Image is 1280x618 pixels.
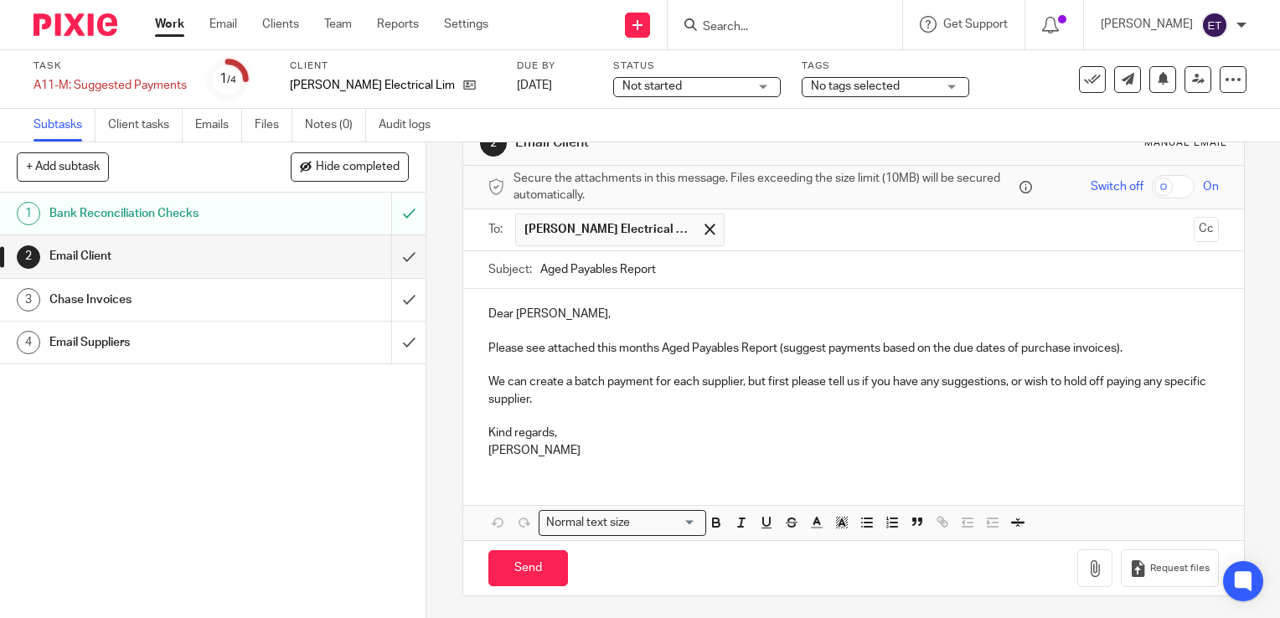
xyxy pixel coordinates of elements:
a: Work [155,16,184,33]
img: Pixie [34,13,117,36]
a: Client tasks [108,109,183,142]
span: Secure the attachments in this message. Files exceeding the size limit (10MB) will be secured aut... [514,170,1015,204]
div: 4 [17,331,40,354]
input: Search [701,20,852,35]
label: Due by [517,59,592,73]
h1: Chase Invoices [49,287,266,312]
p: [PERSON_NAME] Electrical Limited [290,77,455,94]
h1: Email Suppliers [49,330,266,355]
span: Normal text size [543,514,634,532]
label: Subject: [488,261,532,278]
div: Search for option [539,510,706,536]
a: Subtasks [34,109,95,142]
label: Task [34,59,187,73]
p: [PERSON_NAME] [488,442,1219,459]
img: svg%3E [1201,12,1228,39]
small: /4 [227,75,236,85]
div: 2 [17,245,40,269]
div: Manual email [1144,136,1227,150]
span: Switch off [1091,178,1143,195]
h1: Email Client [515,134,889,152]
div: A11-M: Suggested Payments [34,77,187,94]
label: Status [613,59,781,73]
input: Send [488,550,568,586]
div: 1 [219,70,236,89]
h1: Email Client [49,244,266,269]
label: Client [290,59,496,73]
p: We can create a batch payment for each supplier, but first please tell us if you have any suggest... [488,373,1219,408]
button: + Add subtask [17,152,109,181]
span: Not started [622,80,682,92]
button: Hide completed [291,152,409,181]
p: [PERSON_NAME] [1101,16,1193,33]
a: Team [324,16,352,33]
label: Tags [802,59,969,73]
span: Hide completed [316,161,400,174]
span: Get Support [943,18,1008,30]
span: [PERSON_NAME] Electrical Limited [524,221,692,238]
a: Audit logs [379,109,443,142]
input: Search for option [636,514,696,532]
p: Please see attached this months Aged Payables Report (suggest payments based on the due dates of ... [488,340,1219,357]
div: 3 [17,288,40,312]
p: Dear [PERSON_NAME], [488,306,1219,322]
a: Emails [195,109,242,142]
span: Request files [1150,562,1210,575]
h1: Bank Reconciliation Checks [49,201,266,226]
a: Clients [262,16,299,33]
span: On [1203,178,1219,195]
label: To: [488,221,507,238]
div: 1 [17,202,40,225]
a: Email [209,16,237,33]
button: Cc [1194,217,1219,242]
div: 2 [480,130,507,157]
a: Settings [444,16,488,33]
span: No tags selected [811,80,900,92]
a: Reports [377,16,419,33]
a: Files [255,109,292,142]
a: Notes (0) [305,109,366,142]
p: Kind regards, [488,425,1219,441]
span: [DATE] [517,80,552,91]
button: Request files [1121,549,1218,587]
